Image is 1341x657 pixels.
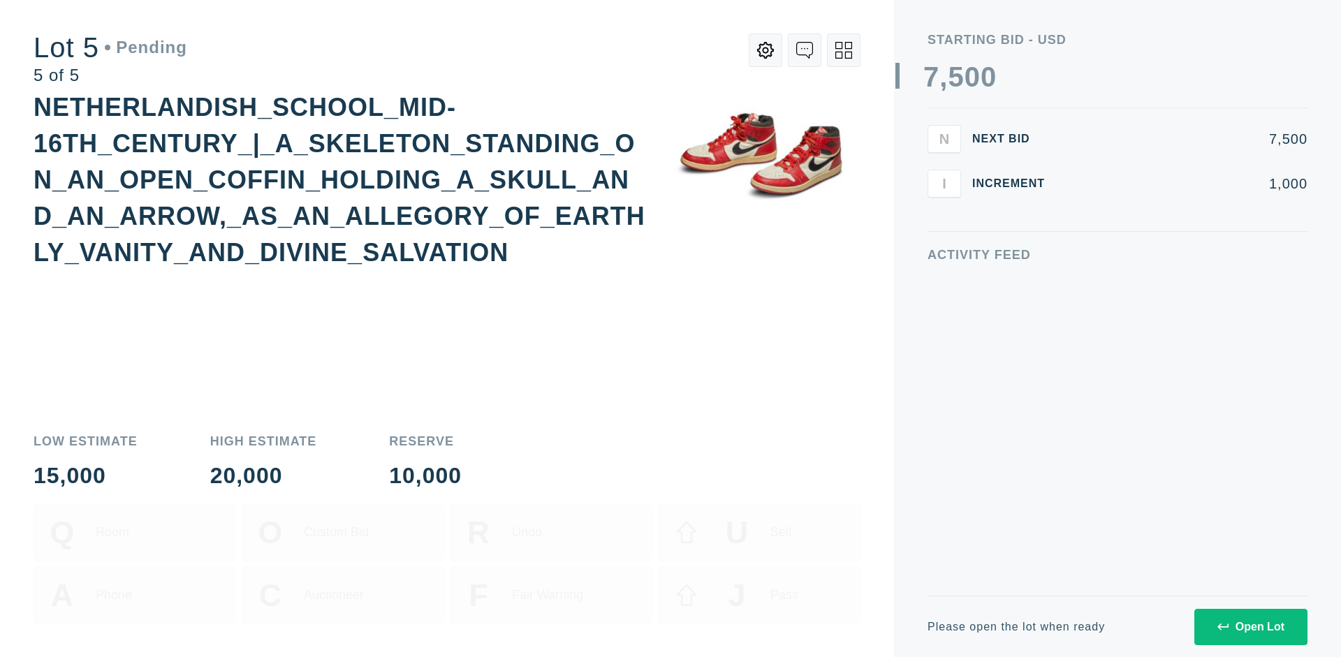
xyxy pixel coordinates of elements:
div: Lot 5 [34,34,187,61]
div: 0 [965,63,981,91]
button: N [928,125,961,153]
div: 20,000 [210,464,317,487]
div: Pending [105,39,187,56]
div: Open Lot [1217,621,1284,633]
div: High Estimate [210,435,317,448]
div: Activity Feed [928,249,1307,261]
div: Reserve [389,435,462,448]
div: 7 [923,63,939,91]
div: NETHERLANDISH_SCHOOL_MID-16TH_CENTURY_|_A_SKELETON_STANDING_ON_AN_OPEN_COFFIN_HOLDING_A_SKULL_AND... [34,93,645,267]
div: Increment [972,178,1056,189]
div: Low Estimate [34,435,138,448]
span: N [939,131,949,147]
button: Open Lot [1194,609,1307,645]
div: Next Bid [972,133,1056,145]
div: 7,500 [1067,132,1307,146]
div: 5 [948,63,964,91]
span: I [942,175,946,191]
div: 15,000 [34,464,138,487]
div: Please open the lot when ready [928,621,1105,633]
div: 1,000 [1067,177,1307,191]
button: I [928,170,961,198]
div: 0 [981,63,997,91]
div: Starting Bid - USD [928,34,1307,46]
div: 5 of 5 [34,67,187,84]
div: 10,000 [389,464,462,487]
div: , [939,63,948,342]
